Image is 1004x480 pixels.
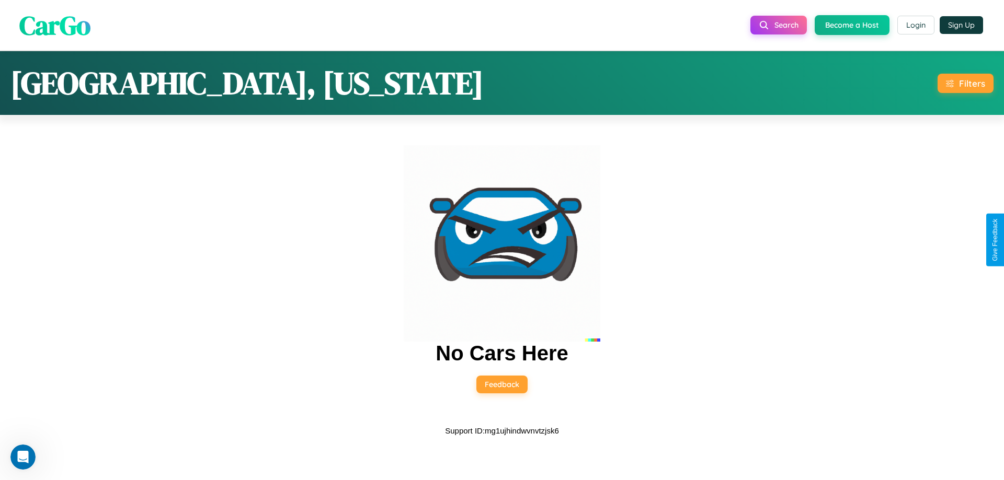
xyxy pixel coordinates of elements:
img: car [404,145,600,342]
button: Search [750,16,807,34]
h2: No Cars Here [436,342,568,365]
button: Filters [938,74,994,93]
button: Feedback [476,376,528,393]
button: Login [897,16,934,34]
h1: [GEOGRAPHIC_DATA], [US_STATE] [10,62,484,104]
iframe: Intercom live chat [10,444,36,470]
button: Become a Host [815,15,889,35]
div: Give Feedback [991,219,999,261]
span: Search [774,20,798,30]
span: CarGo [19,7,90,43]
p: Support ID: mg1ujhindwvnvtzjsk6 [445,424,559,438]
button: Sign Up [940,16,983,34]
div: Filters [959,78,985,89]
